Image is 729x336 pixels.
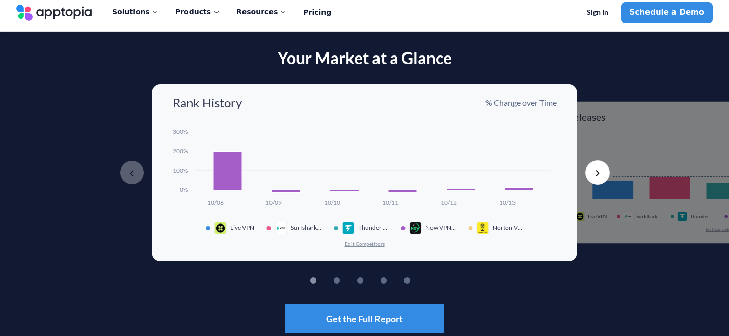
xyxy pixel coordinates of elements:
[409,222,421,234] img: app icon
[485,97,557,108] p: % Change over Time
[690,214,715,220] span: Thunder VPN - Fast, Safe VPN
[441,199,457,206] text: 10/12
[230,224,254,231] span: Live VPN
[173,147,188,155] text: 200%
[578,2,617,23] a: Sign In
[120,160,144,185] button: Previous
[476,222,489,234] img: app icon
[214,222,226,234] img: app icon
[173,166,188,174] text: 100%
[180,186,188,193] text: 0%
[236,1,287,22] div: Resources
[303,2,331,23] a: Pricing
[326,277,332,284] button: 1
[349,277,355,284] button: 2
[207,199,224,206] text: 10/08
[587,8,608,17] span: Sign In
[621,2,713,23] a: Schedule a Demo
[342,222,358,234] div: app
[175,1,220,22] div: Products
[585,160,610,185] button: Next
[636,214,661,220] span: Surfshark: Secure VPN service
[624,212,637,221] div: app
[326,314,403,323] span: Get the Full Report
[285,304,444,333] button: Get the Full Report
[275,222,287,234] img: app icon
[677,212,690,221] div: app
[409,222,425,234] div: app
[382,199,398,206] text: 10/11
[324,199,340,206] text: 10/10
[677,212,687,221] img: app icon
[575,212,588,221] div: app
[265,199,282,206] text: 10/09
[214,222,230,234] div: app
[173,128,188,135] text: 300%
[173,96,242,109] h3: Rank History
[372,277,379,284] button: 3
[344,240,385,247] button: Edit Competitors
[588,214,607,220] span: Live VPN
[396,277,402,284] button: 4
[275,222,291,234] div: app
[358,224,389,231] span: Thunder VPN - Fast, Safe VPN
[499,199,516,206] text: 10/13
[624,212,633,221] img: app icon
[419,277,425,284] button: 5
[112,1,159,22] div: Solutions
[342,222,354,234] img: app icon
[493,224,523,231] span: Norton VPN – Fast & Secure
[425,224,456,231] span: Now VPN - Fast Secure Proxy
[575,212,584,221] img: app icon
[291,224,321,231] span: Surfshark: Secure VPN service
[476,222,493,234] div: app
[568,111,605,122] h3: Releases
